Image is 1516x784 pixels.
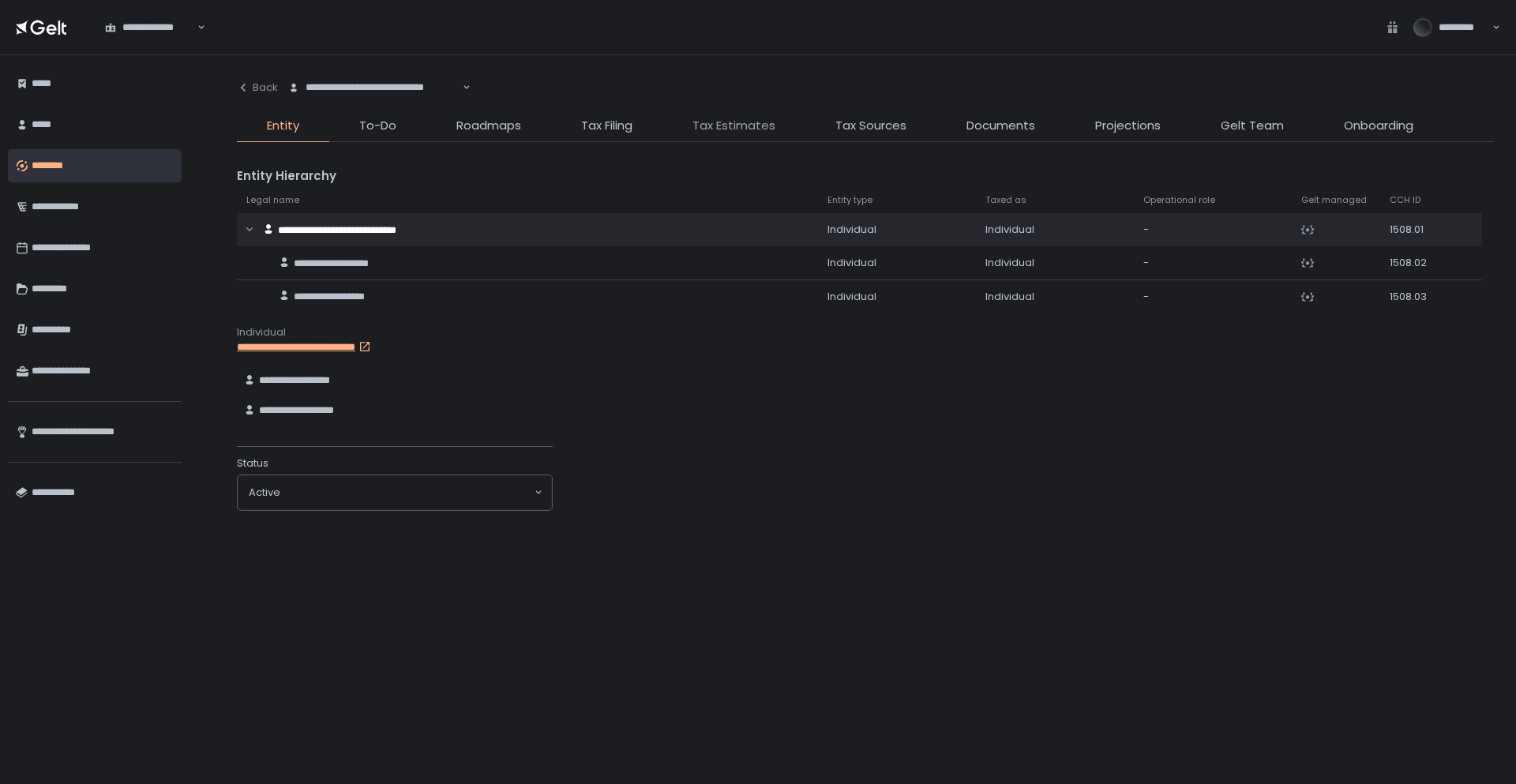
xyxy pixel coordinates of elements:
[827,194,872,206] span: Entity type
[1143,223,1282,237] div: -
[246,194,299,206] span: Legal name
[1301,194,1367,206] span: Gelt managed
[1221,117,1284,135] span: Gelt Team
[195,20,196,36] input: Search for option
[1390,194,1420,206] span: CCH ID
[1143,290,1282,304] div: -
[359,117,396,135] span: To-Do
[827,290,966,304] div: Individual
[985,194,1026,206] span: Taxed as
[827,256,966,270] div: Individual
[985,256,1124,270] div: Individual
[1095,117,1161,135] span: Projections
[237,456,268,471] span: Status
[692,117,775,135] span: Tax Estimates
[249,486,280,500] span: active
[966,117,1035,135] span: Documents
[456,117,521,135] span: Roadmaps
[237,81,278,95] div: Back
[460,80,461,96] input: Search for option
[1390,290,1443,304] div: 1508.03
[237,71,278,104] button: Back
[1344,117,1413,135] span: Onboarding
[1390,256,1443,270] div: 1508.02
[95,11,205,44] div: Search for option
[985,223,1124,237] div: Individual
[238,475,552,510] div: Search for option
[237,325,1494,339] div: Individual
[1143,256,1282,270] div: -
[835,117,906,135] span: Tax Sources
[581,117,632,135] span: Tax Filing
[280,485,533,501] input: Search for option
[237,167,1494,186] div: Entity Hierarchy
[1143,194,1215,206] span: Operational role
[1390,223,1443,237] div: 1508.01
[267,117,299,135] span: Entity
[827,223,966,237] div: Individual
[985,290,1124,304] div: Individual
[278,71,471,104] div: Search for option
